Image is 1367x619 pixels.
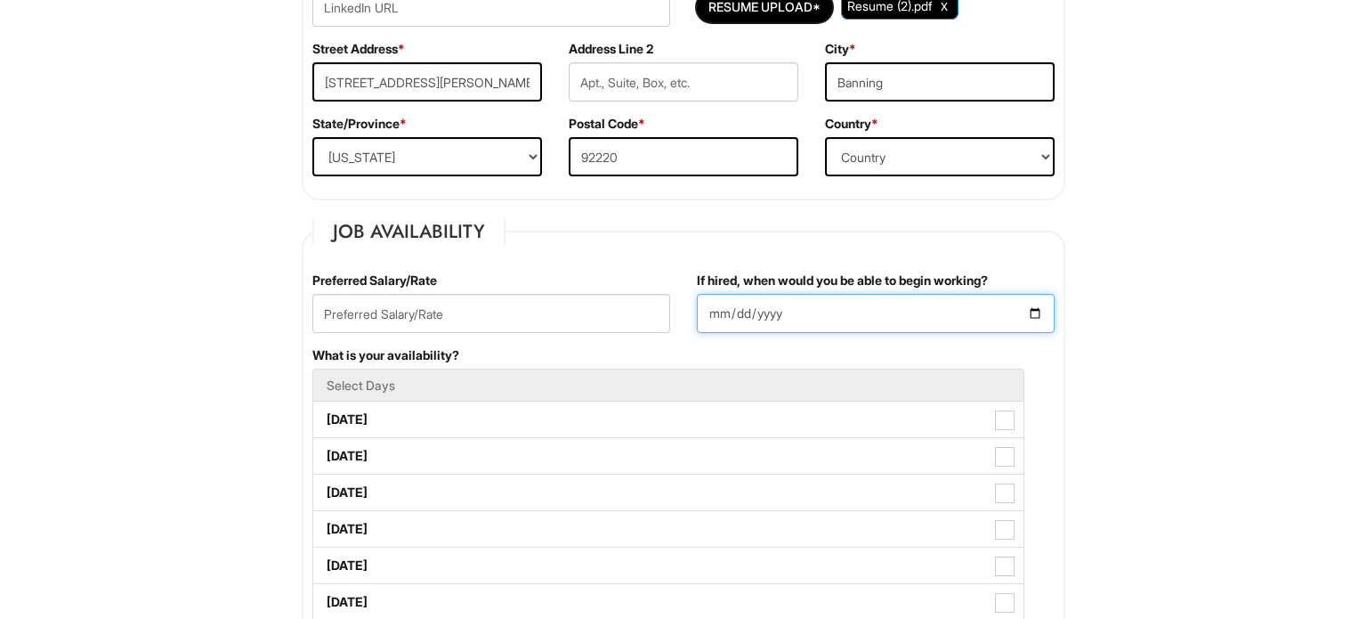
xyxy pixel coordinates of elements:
[312,294,670,333] input: Preferred Salary/Rate
[569,115,645,133] label: Postal Code
[825,137,1055,176] select: Country
[825,115,878,133] label: Country
[569,40,653,58] label: Address Line 2
[312,346,459,364] label: What is your availability?
[313,548,1023,583] label: [DATE]
[312,115,407,133] label: State/Province
[327,379,1010,392] h5: Select Days
[697,272,988,289] label: If hired, when would you be able to begin working?
[313,511,1023,547] label: [DATE]
[313,402,1023,437] label: [DATE]
[825,62,1055,102] input: City
[312,272,437,289] label: Preferred Salary/Rate
[313,475,1023,510] label: [DATE]
[569,137,798,176] input: Postal Code
[312,40,405,58] label: Street Address
[825,40,856,58] label: City
[569,62,798,102] input: Apt., Suite, Box, etc.
[312,218,506,245] legend: Job Availability
[312,62,542,102] input: Street Address
[313,438,1023,474] label: [DATE]
[312,137,542,176] select: State/Province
